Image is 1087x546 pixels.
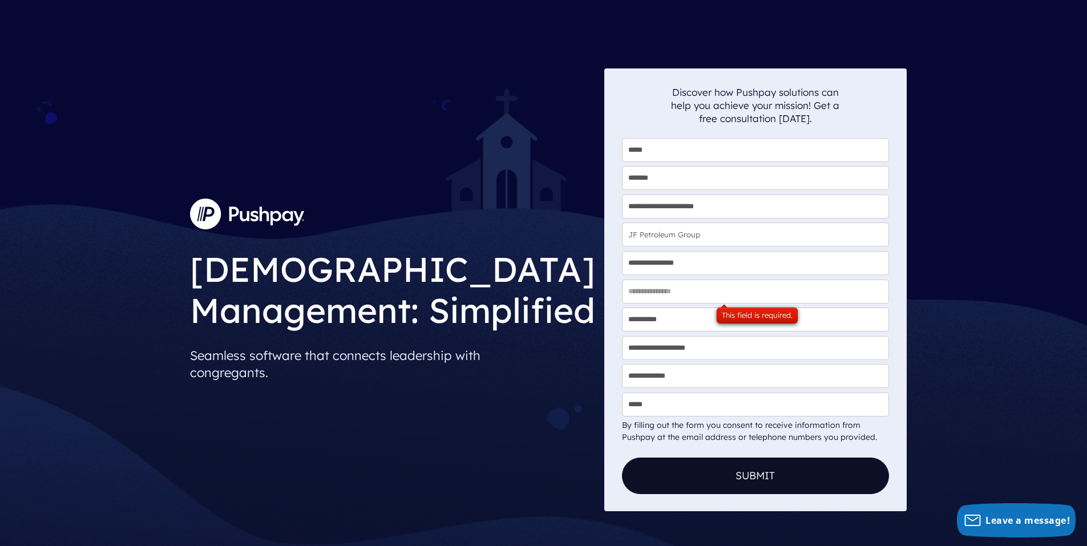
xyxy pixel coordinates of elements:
[622,458,889,494] button: Submit
[622,419,889,443] div: By filling out the form you consent to receive information from Pushpay at the email address or t...
[190,240,595,334] h1: [DEMOGRAPHIC_DATA] Management: Simplified
[985,514,1070,527] span: Leave a message!
[957,503,1076,537] button: Leave a message!
[622,223,889,246] input: Church Name
[671,86,840,125] p: Discover how Pushpay solutions can help you achieve your mission! Get a free consultation [DATE].
[190,342,595,386] p: Seamless software that connects leadership with congregants.
[717,308,798,323] div: This field is required.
